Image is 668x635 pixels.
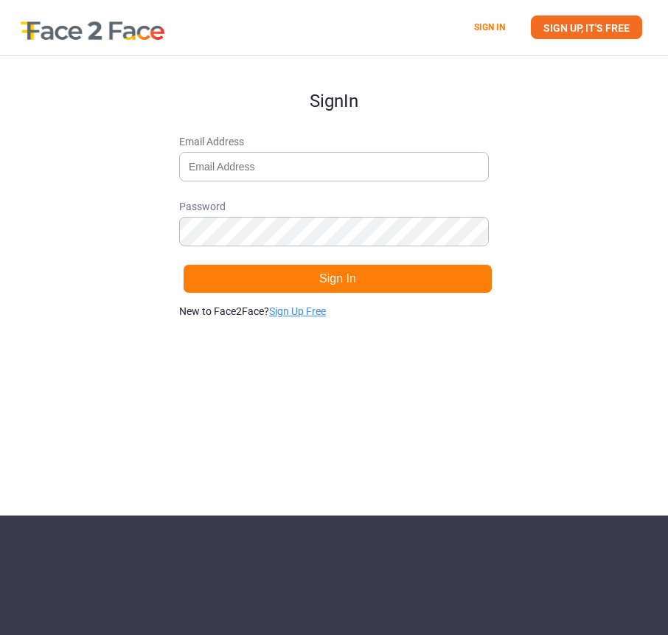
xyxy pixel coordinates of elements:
input: Password [179,217,489,246]
a: SIGN IN [474,22,505,32]
a: Sign Up Free [269,305,326,317]
a: SIGN UP, IT'S FREE [531,15,642,39]
span: Password [179,199,489,214]
p: New to Face2Face? [179,304,489,319]
span: Email Address [179,134,489,149]
input: Email Address [179,152,489,181]
h1: Sign In [179,56,489,111]
button: Sign In [183,264,493,294]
